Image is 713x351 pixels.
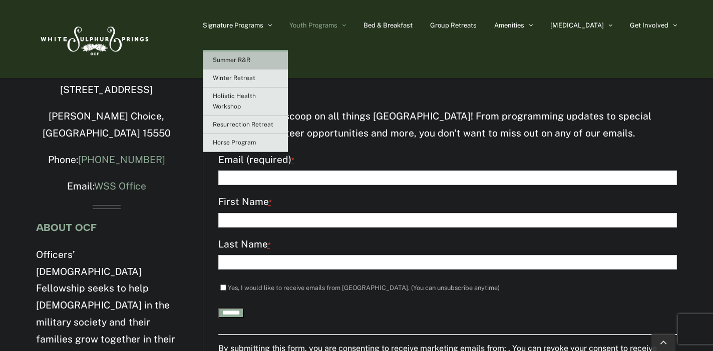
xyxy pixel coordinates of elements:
p: [PERSON_NAME] Choice, [GEOGRAPHIC_DATA] 15550 [36,108,177,142]
label: Email (required) [218,151,677,169]
h4: ABOUT OCF [36,222,177,233]
span: Horse Program [213,139,256,146]
label: First Name [218,193,677,211]
abbr: required [269,198,272,206]
span: Resurrection Retreat [213,121,273,128]
span: Get Involved [630,22,668,28]
a: Holistic Health Workshop [203,87,288,116]
span: Holistic Health Workshop [213,92,256,110]
abbr: required [291,156,294,164]
span: Signature Programs [203,22,263,28]
p: Get the inside scoop on all things [GEOGRAPHIC_DATA]! From programming updates to special offers ... [218,108,677,142]
a: Summer R&R [203,51,288,69]
a: [PHONE_NUMBER] [78,154,165,165]
span: Winter Retreat [213,74,255,81]
p: Email: [36,178,177,195]
a: WSS Office [94,180,146,191]
span: Summer R&R [213,56,250,63]
span: Bed & Breakfast [364,22,413,28]
abbr: required [268,240,271,249]
p: Phone: [36,151,177,168]
img: White Sulphur Springs Logo [36,15,151,62]
a: Horse Program [203,134,288,152]
a: Winter Retreat [203,69,288,87]
label: Yes, I would like to receive emails from [GEOGRAPHIC_DATA]. (You can unsubscribe anytime) [228,284,500,291]
a: Resurrection Retreat [203,116,288,134]
span: [MEDICAL_DATA] [550,22,604,28]
span: Group Retreats [430,22,477,28]
span: Amenities [494,22,524,28]
span: Youth Programs [289,22,337,28]
label: Last Name [218,236,677,253]
p: [STREET_ADDRESS] [36,81,177,98]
